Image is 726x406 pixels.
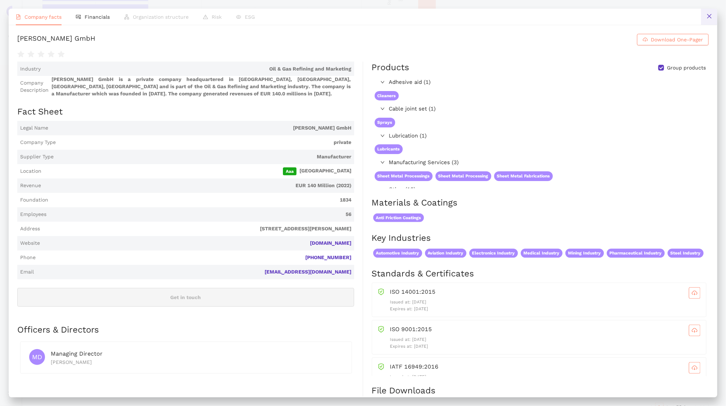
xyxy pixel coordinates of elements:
span: Steel Industry [668,249,704,258]
span: star [58,51,65,58]
span: safety-certificate [378,287,384,295]
span: Aaa [283,167,297,175]
span: Email [20,269,34,276]
span: Anti Friction Coatings [373,213,424,222]
div: Adhesive aid (1) [372,77,708,88]
p: Expires at: [DATE] [390,343,700,350]
span: Employees [20,211,46,218]
span: Phone [20,254,36,261]
span: Legal Name [20,125,48,132]
span: right [380,187,385,191]
span: MD [32,349,42,365]
span: Sheet Metal Fabrications [494,171,553,181]
button: close [701,9,717,25]
span: Company Type [20,139,56,146]
span: Lubrication (1) [389,132,705,140]
div: [PERSON_NAME] [51,358,343,366]
span: Revenue [20,182,41,189]
span: cloud-download [689,328,700,333]
button: cloud-download [689,362,700,374]
span: right [380,107,385,111]
span: safety-certificate [378,325,384,333]
span: Manufacturer [57,153,351,161]
button: cloud-downloadDownload One-Pager [637,34,709,45]
span: Sprays [375,118,395,127]
span: cloud-download [689,365,700,371]
span: Pharmaceutical Industry [607,249,665,258]
span: eye [236,14,241,19]
button: cloud-download [689,325,700,336]
p: Issued at: [DATE] [390,299,700,306]
span: safety-certificate [378,362,384,370]
h2: Officers & Directors [17,324,354,336]
span: Address [20,225,40,233]
span: Adhesive aid (1) [389,78,705,87]
div: Manufacturing Services (3) [372,157,708,168]
div: Cable joint set (1) [372,103,708,115]
span: Manufacturing Services (3) [389,158,705,167]
span: Medical Industry [521,249,563,258]
span: Foundation [20,197,48,204]
div: IATF 16949:2016 [390,362,700,374]
span: Supplier Type [20,153,54,161]
div: Lubrication (1) [372,130,708,142]
span: star [17,51,24,58]
span: 1834 [51,197,351,204]
span: warning [203,14,208,19]
div: [PERSON_NAME] GmbH [17,34,95,45]
span: ESG [245,14,255,20]
span: [STREET_ADDRESS][PERSON_NAME] [43,225,351,233]
span: Website [20,240,40,247]
span: apartment [124,14,129,19]
span: Company Description [20,80,49,94]
div: ISO 9001:2015 [390,325,700,336]
span: Aviation Industry [425,249,466,258]
span: star [27,51,35,58]
span: Industry [20,66,41,73]
div: ISO 14001:2015 [390,287,700,299]
span: fund-view [76,14,81,19]
button: cloud-download [689,287,700,299]
h2: File Downloads [372,385,709,397]
span: cloud-download [643,37,648,43]
div: Other (13) [372,184,708,195]
h2: Standards & Certificates [372,268,709,280]
span: Oil & Gas Refining and Marketing [44,66,351,73]
h2: Fact Sheet [17,106,354,118]
span: Organization structure [133,14,189,20]
span: Cleaners [375,91,399,101]
span: [PERSON_NAME] GmbH is a private company headquartered in [GEOGRAPHIC_DATA], [GEOGRAPHIC_DATA], [G... [51,76,351,97]
span: star [37,51,45,58]
span: Location [20,168,41,175]
span: Sheet Metal Processing [436,171,491,181]
span: Sheet Metal Processings [375,171,433,181]
span: Download One-Pager [651,36,703,44]
span: private [59,139,351,146]
div: Products [372,62,410,74]
span: right [380,134,385,138]
p: Issued at: [DATE] [390,336,700,343]
span: Automotive Industry [373,249,422,258]
h2: Key Industries [372,232,709,244]
span: EUR 140 Million (2022) [44,182,351,189]
span: [GEOGRAPHIC_DATA] [44,167,351,175]
span: Financials [85,14,110,20]
span: Risk [212,14,222,20]
span: star [48,51,55,58]
span: Cable joint set (1) [389,105,705,113]
span: close [707,13,712,19]
span: [PERSON_NAME] GmbH [51,125,351,132]
span: right [380,80,385,84]
span: Company facts [24,14,62,20]
h2: Materials & Coatings [372,197,709,209]
span: Other (13) [389,185,705,194]
span: right [380,160,385,164]
span: Group products [664,64,709,72]
p: Issued at: [DATE] [390,374,700,380]
span: Lubricants [375,144,403,154]
p: Expires at: [DATE] [390,306,700,312]
span: cloud-download [689,290,700,296]
span: 56 [49,211,351,218]
span: Mining Industry [565,249,604,258]
span: Electronics Industry [469,249,518,258]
